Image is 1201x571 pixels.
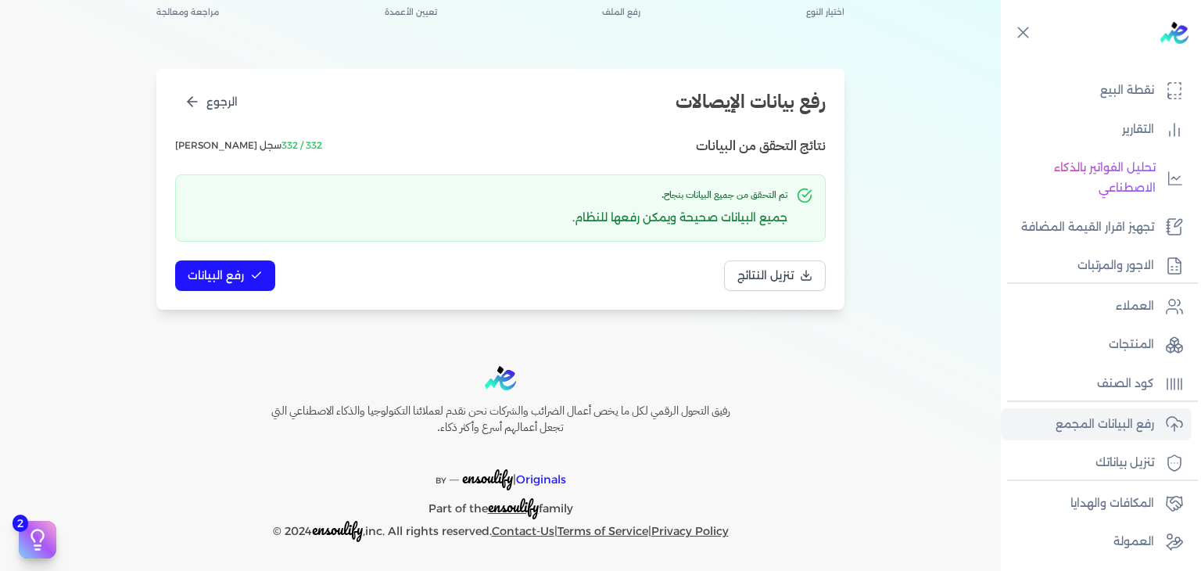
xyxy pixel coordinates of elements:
[1122,120,1154,140] p: التقارير
[1021,217,1154,238] p: تجهيز اقرار القيمة المضافة
[238,490,763,519] p: Part of the family
[572,188,787,202] h3: تم التحقق من جميع البيانات بنجاح.
[737,268,794,284] span: تنزيل النتائج
[1109,335,1154,355] p: المنتجات
[238,519,763,542] p: © 2024 ,inc. All rights reserved. | |
[13,515,28,532] span: 2
[1001,526,1192,558] a: العمولة
[488,494,539,519] span: ensoulify
[572,208,787,228] p: جميع البيانات صحيحة ويمكن رفعها للنظام.
[436,476,446,486] span: BY
[1056,415,1154,435] p: رفع البيانات المجمع
[516,472,566,487] span: Originals
[492,524,554,538] a: Contact-Us
[385,6,437,19] span: تعيين الأعمدة
[1001,408,1192,441] a: رفع البيانات المجمع
[1116,296,1154,317] p: العملاء
[602,6,640,19] span: رفع الملف
[1001,487,1192,520] a: المكافات والهدايا
[1009,158,1156,198] p: تحليل الفواتير بالذكاء الاصطناعي
[175,88,247,117] button: الرجوع
[488,501,539,515] a: ensoulify
[724,260,826,291] button: تنزيل النتائج
[806,6,844,19] span: اختيار النوع
[676,88,826,116] h2: رفع بيانات الإيصالات
[1160,22,1188,44] img: logo
[1113,532,1154,552] p: العمولة
[156,6,219,19] span: مراجعة ومعالجة
[175,138,322,153] span: سجل [PERSON_NAME]
[651,524,729,538] a: Privacy Policy
[1001,290,1192,323] a: العملاء
[312,517,363,541] span: ensoulify
[175,260,275,291] button: رفع البيانات
[1001,113,1192,146] a: التقارير
[696,135,826,156] h3: نتائج التحقق من البيانات
[1001,211,1192,244] a: تجهيز اقرار القيمة المضافة
[462,465,513,490] span: ensoulify
[1095,453,1154,473] p: تنزيل بياناتك
[1100,81,1154,101] p: نقطة البيع
[1001,74,1192,107] a: نقطة البيع
[188,268,244,284] span: رفع البيانات
[19,521,56,558] button: 2
[485,366,516,390] img: logo
[1001,447,1192,479] a: تنزيل بياناتك
[1001,250,1192,282] a: الاجور والمرتبات
[206,94,238,110] span: الرجوع
[1001,152,1192,204] a: تحليل الفواتير بالذكاء الاصطناعي
[238,403,763,436] h6: رفيق التحول الرقمي لكل ما يخص أعمال الضرائب والشركات نحن نقدم لعملائنا التكنولوجيا والذكاء الاصطن...
[450,471,459,481] sup: __
[281,139,322,151] span: 332 / 332
[238,449,763,491] p: |
[1001,329,1192,361] a: المنتجات
[1097,374,1154,394] p: كود الصنف
[557,524,648,538] a: Terms of Service
[1070,494,1154,514] p: المكافات والهدايا
[1077,256,1154,276] p: الاجور والمرتبات
[1001,368,1192,400] a: كود الصنف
